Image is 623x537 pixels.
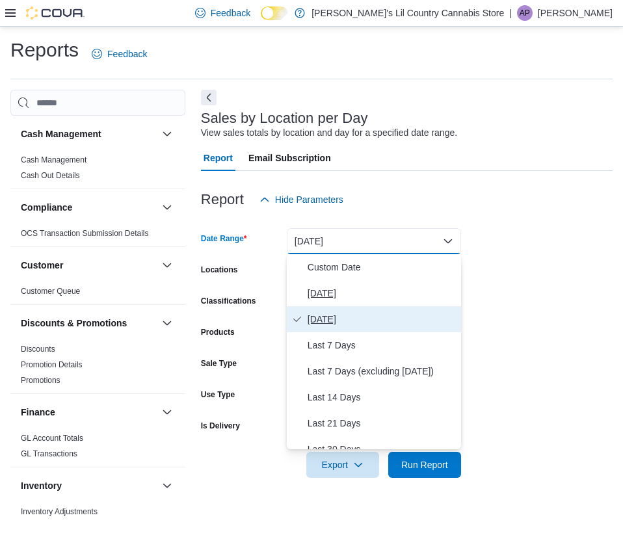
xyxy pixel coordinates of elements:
[21,201,157,214] button: Compliance
[275,193,343,206] span: Hide Parameters
[520,5,530,21] span: AP
[10,341,185,393] div: Discounts & Promotions
[306,452,379,478] button: Export
[107,47,147,60] span: Feedback
[21,433,83,443] span: GL Account Totals
[261,7,288,20] input: Dark Mode
[21,406,157,419] button: Finance
[159,404,175,420] button: Finance
[517,5,533,21] div: Alexis Peters
[21,376,60,385] a: Promotions
[201,265,238,275] label: Locations
[538,5,613,21] p: [PERSON_NAME]
[159,478,175,493] button: Inventory
[311,5,504,21] p: [PERSON_NAME]'s Lil Country Cannabis Store
[248,145,331,171] span: Email Subscription
[10,283,185,304] div: Customer
[201,90,217,105] button: Next
[201,327,235,337] label: Products
[201,126,457,140] div: View sales totals by location and day for a specified date range.
[201,421,240,431] label: Is Delivery
[21,127,157,140] button: Cash Management
[21,406,55,419] h3: Finance
[21,228,149,239] span: OCS Transaction Submission Details
[509,5,512,21] p: |
[21,229,149,238] a: OCS Transaction Submission Details
[21,155,86,164] a: Cash Management
[21,259,63,272] h3: Customer
[308,259,456,275] span: Custom Date
[21,201,72,214] h3: Compliance
[261,20,261,21] span: Dark Mode
[254,187,349,213] button: Hide Parameters
[21,286,80,296] span: Customer Queue
[21,360,83,369] a: Promotion Details
[308,441,456,457] span: Last 30 Days
[159,257,175,273] button: Customer
[201,358,237,369] label: Sale Type
[86,41,152,67] a: Feedback
[10,152,185,189] div: Cash Management
[21,171,80,180] a: Cash Out Details
[201,111,368,126] h3: Sales by Location per Day
[21,479,157,492] button: Inventory
[21,507,98,516] a: Inventory Adjustments
[21,375,60,386] span: Promotions
[308,389,456,405] span: Last 14 Days
[10,430,185,467] div: Finance
[21,317,157,330] button: Discounts & Promotions
[308,311,456,327] span: [DATE]
[21,345,55,354] a: Discounts
[211,7,250,20] span: Feedback
[159,126,175,142] button: Cash Management
[21,317,127,330] h3: Discounts & Promotions
[21,434,83,443] a: GL Account Totals
[21,479,62,492] h3: Inventory
[21,127,101,140] h3: Cash Management
[287,254,461,449] div: Select listbox
[314,452,371,478] span: Export
[388,452,461,478] button: Run Report
[21,170,80,181] span: Cash Out Details
[201,296,256,306] label: Classifications
[287,228,461,254] button: [DATE]
[308,415,456,431] span: Last 21 Days
[204,145,233,171] span: Report
[159,200,175,215] button: Compliance
[201,389,235,400] label: Use Type
[21,259,157,272] button: Customer
[308,363,456,379] span: Last 7 Days (excluding [DATE])
[10,37,79,63] h1: Reports
[401,458,448,471] span: Run Report
[21,287,80,296] a: Customer Queue
[201,192,244,207] h3: Report
[26,7,85,20] img: Cova
[159,315,175,331] button: Discounts & Promotions
[10,226,185,246] div: Compliance
[201,233,247,244] label: Date Range
[308,285,456,301] span: [DATE]
[21,449,77,458] a: GL Transactions
[21,449,77,459] span: GL Transactions
[21,344,55,354] span: Discounts
[308,337,456,353] span: Last 7 Days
